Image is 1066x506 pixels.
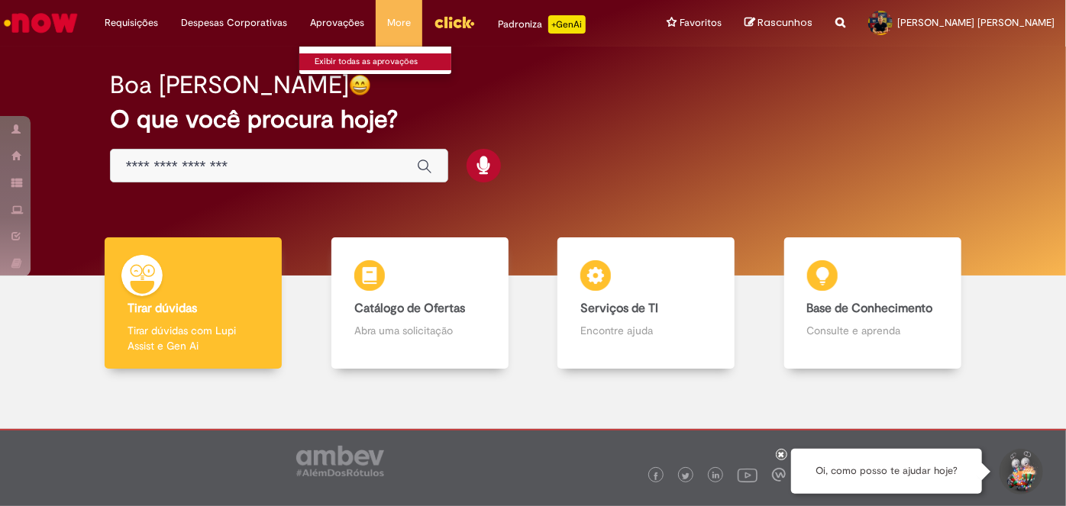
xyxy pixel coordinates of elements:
img: logo_footer_linkedin.png [712,472,720,481]
span: [PERSON_NAME] [PERSON_NAME] [897,16,1055,29]
h2: O que você procura hoje? [110,106,956,133]
img: logo_footer_twitter.png [682,472,690,480]
img: logo_footer_youtube.png [738,465,758,485]
p: Consulte e aprenda [807,323,938,338]
a: Rascunhos [745,16,812,31]
p: Tirar dúvidas com Lupi Assist e Gen Ai [128,323,259,353]
a: Serviços de TI Encontre ajuda [533,237,760,369]
button: Iniciar Conversa de Suporte [997,449,1043,495]
a: Tirar dúvidas Tirar dúvidas com Lupi Assist e Gen Ai [80,237,307,369]
p: Encontre ajuda [580,323,712,338]
b: Tirar dúvidas [128,301,197,316]
a: Exibir todas as aprovações [299,53,467,70]
h2: Boa [PERSON_NAME] [110,72,349,98]
a: Catálogo de Ofertas Abra uma solicitação [307,237,534,369]
span: Rascunhos [758,15,812,30]
img: logo_footer_ambev_rotulo_gray.png [296,446,384,476]
span: More [387,15,411,31]
b: Catálogo de Ofertas [354,301,465,316]
ul: Aprovações [299,46,452,75]
div: Padroniza [498,15,586,34]
span: Requisições [105,15,158,31]
img: logo_footer_facebook.png [652,472,660,480]
span: Aprovações [310,15,364,31]
img: happy-face.png [349,74,371,96]
img: ServiceNow [2,8,80,38]
b: Serviços de TI [580,301,658,316]
b: Base de Conhecimento [807,301,933,316]
span: Despesas Corporativas [181,15,287,31]
img: click_logo_yellow_360x200.png [434,11,475,34]
p: Abra uma solicitação [354,323,486,338]
img: logo_footer_workplace.png [772,468,786,482]
div: Oi, como posso te ajudar hoje? [791,449,982,494]
span: Favoritos [680,15,722,31]
a: Base de Conhecimento Consulte e aprenda [760,237,987,369]
p: +GenAi [548,15,586,34]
